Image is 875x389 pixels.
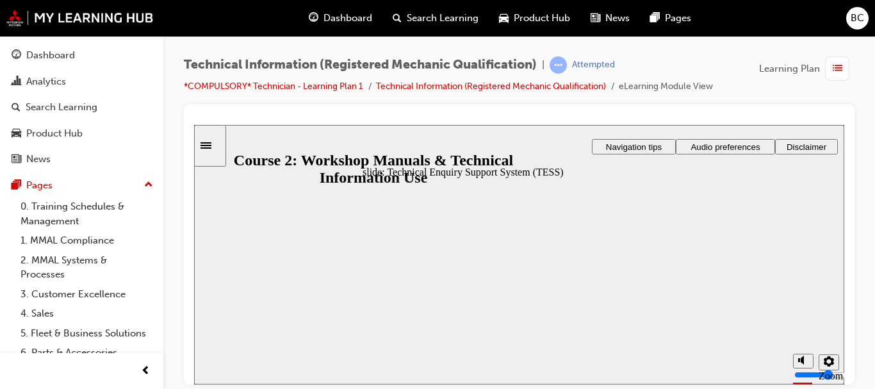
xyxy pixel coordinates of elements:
[12,50,21,62] span: guage-icon
[851,11,864,26] span: BC
[665,11,691,26] span: Pages
[15,343,158,363] a: 6. Parts & Accessories
[5,147,158,171] a: News
[542,58,544,72] span: |
[12,76,21,88] span: chart-icon
[393,10,402,26] span: search-icon
[514,11,570,26] span: Product Hub
[605,11,630,26] span: News
[619,79,713,94] li: eLearning Module View
[15,324,158,343] a: 5. Fleet & Business Solutions
[489,5,580,31] a: car-iconProduct Hub
[26,178,53,193] div: Pages
[833,61,842,77] span: list-icon
[5,44,158,67] a: Dashboard
[591,10,600,26] span: news-icon
[581,14,644,29] button: Disclaimer
[6,10,154,26] img: mmal
[550,56,567,74] span: learningRecordVerb_ATTEMPT-icon
[846,7,869,29] button: BC
[5,70,158,94] a: Analytics
[15,197,158,231] a: 0. Training Schedules & Management
[15,285,158,304] a: 3. Customer Excellence
[407,11,478,26] span: Search Learning
[184,58,537,72] span: Technical Information (Registered Mechanic Qualification)
[309,10,318,26] span: guage-icon
[26,74,66,89] div: Analytics
[496,17,566,27] span: Audio preferences
[600,245,683,255] input: volume
[572,59,615,71] div: Attempted
[5,122,158,145] a: Product Hub
[650,10,660,26] span: pages-icon
[26,126,83,141] div: Product Hub
[625,229,645,245] button: Settings
[12,154,21,165] span: news-icon
[26,100,97,115] div: Search Learning
[15,304,158,324] a: 4. Sales
[593,17,632,27] span: Disclaimer
[499,10,509,26] span: car-icon
[12,180,21,192] span: pages-icon
[15,231,158,251] a: 1. MMAL Compliance
[593,218,644,260] div: misc controls
[15,251,158,285] a: 2. MMAL Systems & Processes
[398,14,482,29] button: Navigation tips
[12,102,20,113] span: search-icon
[144,177,153,194] span: up-icon
[599,229,619,244] button: Mute (Ctrl+Alt+M)
[759,56,855,81] button: Learning Plan
[26,48,75,63] div: Dashboard
[5,95,158,119] a: Search Learning
[640,5,701,31] a: pages-iconPages
[625,245,649,279] label: Zoom to fit
[5,174,158,197] button: Pages
[382,5,489,31] a: search-iconSearch Learning
[298,5,382,31] a: guage-iconDashboard
[184,81,363,92] a: *COMPULSORY* Technician - Learning Plan 1
[759,62,820,76] span: Learning Plan
[5,41,158,174] button: DashboardAnalyticsSearch LearningProduct HubNews
[412,17,468,27] span: Navigation tips
[141,363,151,379] span: prev-icon
[12,128,21,140] span: car-icon
[482,14,581,29] button: Audio preferences
[323,11,372,26] span: Dashboard
[26,152,51,167] div: News
[376,81,606,92] a: Technical Information (Registered Mechanic Qualification)
[580,5,640,31] a: news-iconNews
